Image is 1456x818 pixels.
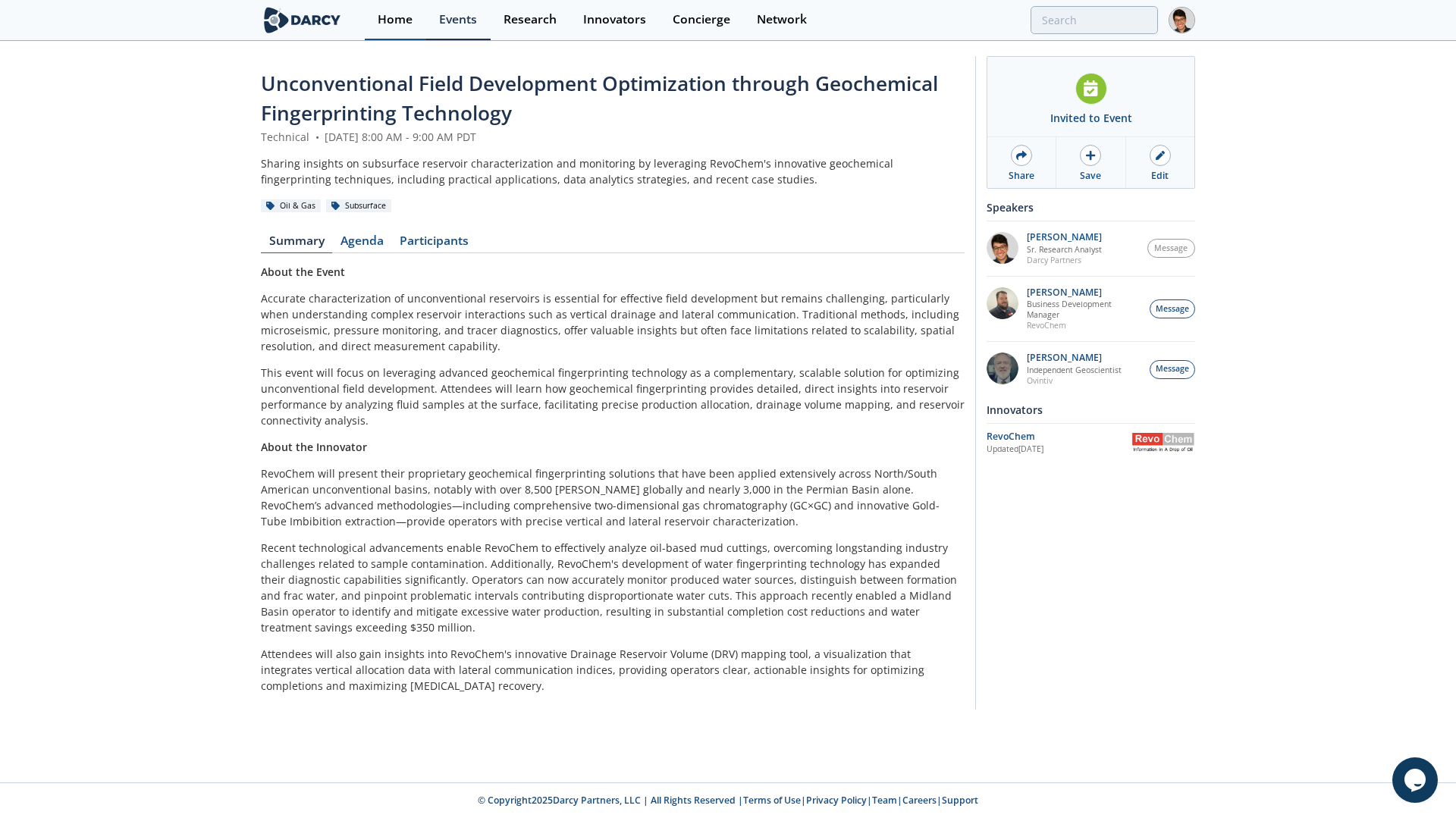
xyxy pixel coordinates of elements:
[743,794,801,807] a: Terms of Use
[261,235,332,253] a: Summary
[261,440,367,454] strong: About the Innovator
[261,129,965,145] div: Technical [DATE] 8:00 AM - 9:00 AM PDT
[261,265,345,279] strong: About the Event
[583,14,646,26] div: Innovators
[902,794,937,807] a: Careers
[261,465,965,529] p: RevoChem will present their proprietary geochemical fingerprinting solutions that have been appli...
[439,14,477,26] div: Events
[942,794,978,807] a: Support
[1147,239,1196,258] button: Message
[261,540,965,635] p: Recent technological advancements enable RevoChem to effectively analyze oil-based mud cuttings, ...
[1027,365,1122,375] p: Independent Geoscientist
[987,430,1131,443] div: RevoChem
[261,155,965,187] div: Sharing insights on subsurface reservoir characterization and monitoring by leveraging RevoChem's...
[987,429,1195,456] a: RevoChem Updated[DATE] RevoChem
[987,194,1195,221] div: Speakers
[987,353,1018,384] img: 790b61d6-77b3-4134-8222-5cb555840c93
[261,290,965,354] p: Accurate characterization of unconventional reservoirs is essential for effective field developme...
[987,287,1018,319] img: 2k2ez1SvSiOh3gKHmcgF
[1169,7,1195,33] img: Profile
[1027,244,1102,255] p: Sr. Research Analyst
[378,14,413,26] div: Home
[1009,169,1034,183] div: Share
[987,232,1018,264] img: pfbUXw5ZTiaeWmDt62ge
[1027,232,1102,243] p: [PERSON_NAME]
[261,199,321,213] div: Oil & Gas
[1027,320,1142,331] p: RevoChem
[987,396,1195,423] div: Innovators
[1151,169,1169,183] div: Edit
[332,235,391,253] a: Agenda
[1027,287,1142,298] p: [PERSON_NAME]
[673,14,730,26] div: Concierge
[987,443,1131,456] div: Updated [DATE]
[1031,6,1158,34] input: Advanced Search
[1150,360,1195,379] button: Message
[1050,110,1132,126] div: Invited to Event
[1080,169,1101,183] div: Save
[872,794,897,807] a: Team
[757,14,807,26] div: Network
[1027,255,1102,265] p: Darcy Partners
[1126,137,1194,188] a: Edit
[167,794,1289,807] p: © Copyright 2025 Darcy Partners, LLC | All Rights Reserved | | | | |
[1154,243,1188,255] span: Message
[1131,433,1195,452] img: RevoChem
[1156,303,1189,315] span: Message
[261,646,965,694] p: Attendees will also gain insights into RevoChem's innovative Drainage Reservoir Volume (DRV) mapp...
[1150,299,1195,318] button: Message
[312,130,322,144] span: •
[391,235,476,253] a: Participants
[261,70,938,127] span: Unconventional Field Development Optimization through Geochemical Fingerprinting Technology
[326,199,391,213] div: Subsurface
[1027,299,1142,320] p: Business Development Manager
[1392,757,1441,803] iframe: chat widget
[806,794,867,807] a: Privacy Policy
[261,365,965,428] p: This event will focus on leveraging advanced geochemical fingerprinting technology as a complemen...
[504,14,557,26] div: Research
[261,7,344,33] img: logo-wide.svg
[1156,363,1189,375] span: Message
[1027,353,1122,363] p: [PERSON_NAME]
[1027,375,1122,386] p: Ovintiv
